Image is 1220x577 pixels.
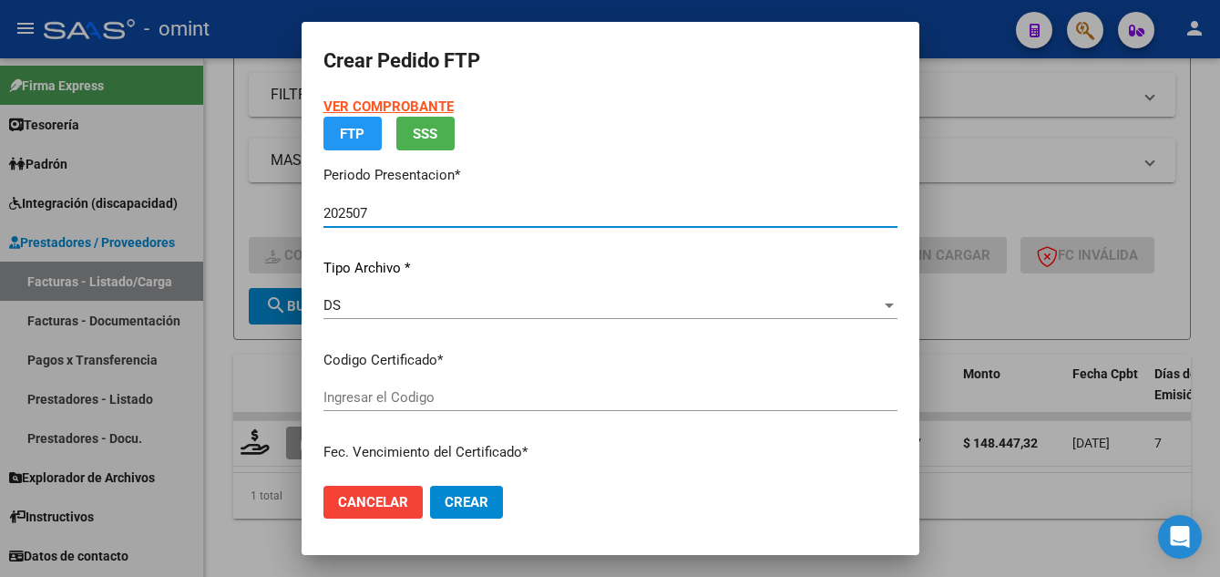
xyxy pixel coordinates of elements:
[396,117,455,150] button: SSS
[323,44,897,78] h2: Crear Pedido FTP
[430,486,503,519] button: Crear
[323,442,897,463] p: Fec. Vencimiento del Certificado
[413,126,437,142] span: SSS
[323,350,897,371] p: Codigo Certificado
[445,494,488,510] span: Crear
[323,98,454,115] a: VER COMPROBANTE
[323,258,897,279] p: Tipo Archivo *
[323,165,897,186] p: Periodo Presentacion
[338,494,408,510] span: Cancelar
[1158,515,1202,559] div: Open Intercom Messenger
[323,486,423,519] button: Cancelar
[340,126,364,142] span: FTP
[323,297,341,314] span: DS
[323,117,382,150] button: FTP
